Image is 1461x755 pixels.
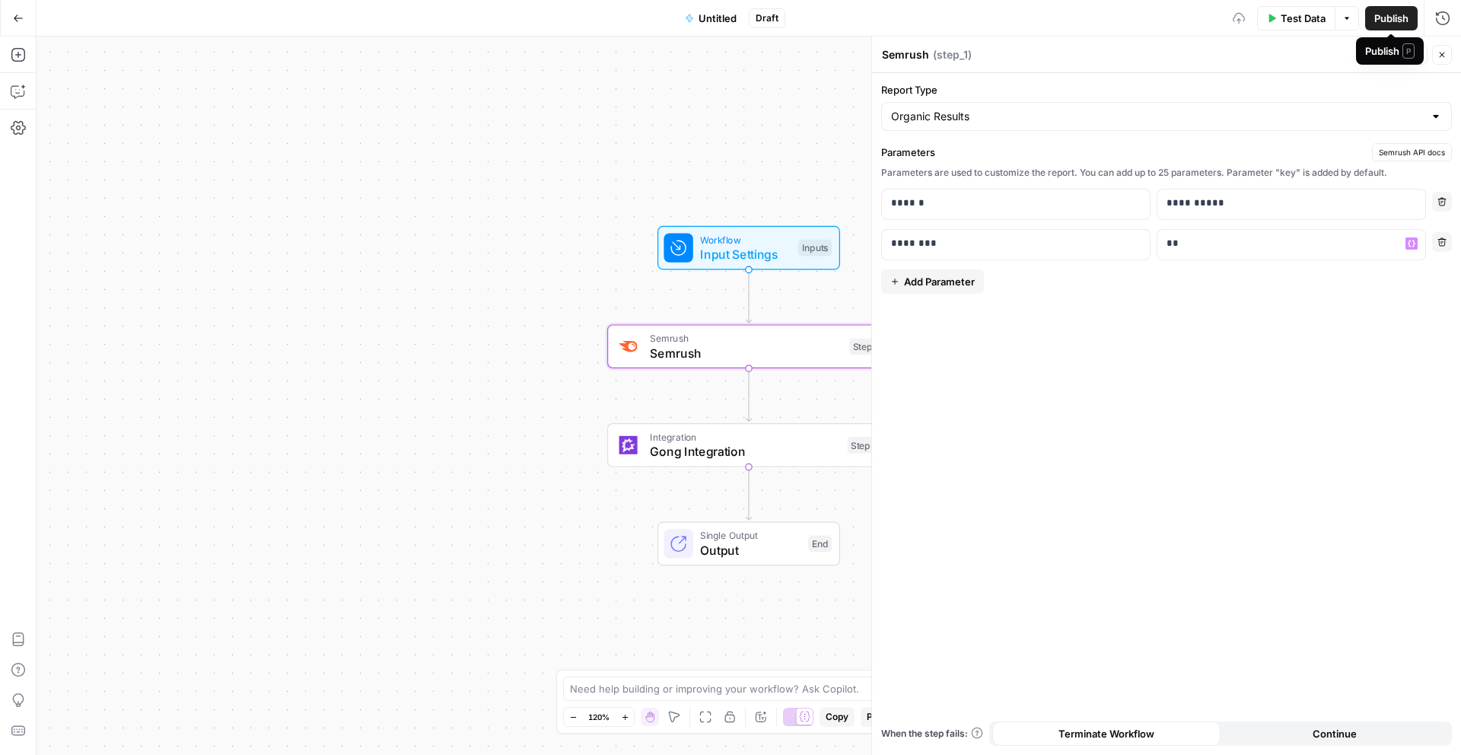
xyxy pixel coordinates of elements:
[588,711,610,723] span: 120%
[619,436,638,454] img: gong_icon.png
[1379,146,1445,158] span: Semrush API docs
[699,11,737,26] span: Untitled
[1221,722,1449,746] button: Continue
[826,710,848,724] span: Copy
[650,429,840,444] span: Integration
[1257,6,1335,30] button: Test Data
[881,145,1366,160] label: Parameters
[700,245,791,263] span: Input Settings
[904,274,975,289] span: Add Parameter
[1372,143,1452,161] a: Semrush API docs
[849,338,882,355] div: Step 1
[881,727,983,741] a: When the step fails:
[881,82,1452,97] label: Report Type
[700,541,801,559] span: Output
[746,368,751,422] g: Edge from step_1 to step_2
[700,528,801,543] span: Single Output
[861,707,898,727] button: Paste
[650,442,840,460] span: Gong Integration
[1281,11,1326,26] span: Test Data
[607,522,890,566] div: Single OutputOutputEnd
[820,707,855,727] button: Copy
[798,240,832,256] div: Inputs
[746,467,751,521] g: Edge from step_2 to end
[848,437,883,454] div: Step 2
[676,6,746,30] button: Untitled
[1058,726,1154,741] span: Terminate Workflow
[700,232,791,247] span: Workflow
[1402,43,1415,59] span: P
[607,226,890,270] div: WorkflowInput SettingsInputs
[1313,726,1357,741] span: Continue
[882,47,929,62] textarea: Semrush
[933,47,972,62] span: ( step_1 )
[891,109,1424,124] input: Organic Results
[746,269,751,323] g: Edge from start to step_1
[1365,6,1418,30] button: Publish
[756,11,778,25] span: Draft
[808,536,832,553] div: End
[607,423,890,467] div: IntegrationGong IntegrationStep 2
[1365,43,1415,59] div: Publish
[881,269,984,294] button: Add Parameter
[650,331,842,346] span: Semrush
[650,344,842,362] span: Semrush
[1374,11,1408,26] span: Publish
[607,324,890,368] div: SemrushSemrushStep 1
[881,166,1452,180] div: Parameters are used to customize the report. You can add up to 25 parameters. Parameter "key" is ...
